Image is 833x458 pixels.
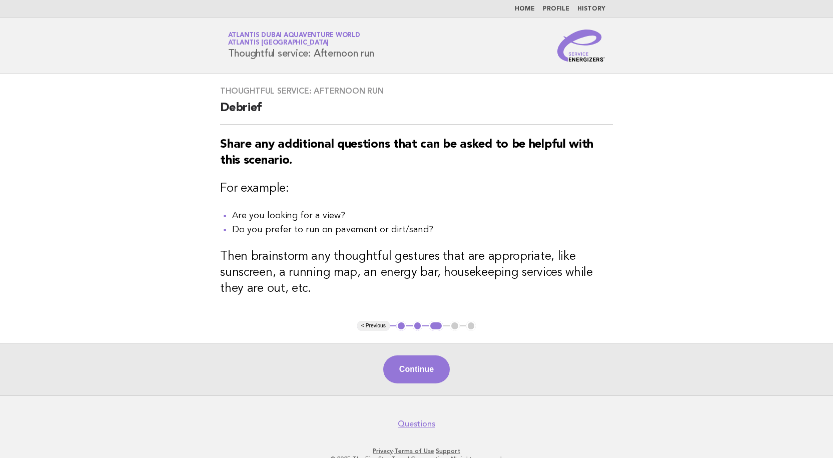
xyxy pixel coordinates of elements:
[396,321,406,331] button: 1
[515,6,535,12] a: Home
[220,181,613,197] h3: For example:
[373,447,393,454] a: Privacy
[577,6,605,12] a: History
[220,249,613,297] h3: Then brainstorm any thoughtful gestures that are appropriate, like sunscreen, a running map, an e...
[220,100,613,125] h2: Debrief
[220,86,613,96] h3: Thoughtful service: Afternoon run
[543,6,569,12] a: Profile
[228,32,360,46] a: Atlantis Dubai Aquaventure WorldAtlantis [GEOGRAPHIC_DATA]
[220,139,593,167] strong: Share any additional questions that can be asked to be helpful with this scenario.
[357,321,390,331] button: < Previous
[228,33,374,59] h1: Thoughtful service: Afternoon run
[383,355,450,383] button: Continue
[413,321,423,331] button: 2
[429,321,443,331] button: 3
[232,223,613,237] li: Do you prefer to run on pavement or dirt/sand?
[111,447,723,455] p: · ·
[394,447,434,454] a: Terms of Use
[232,209,613,223] li: Are you looking for a view?
[228,40,329,47] span: Atlantis [GEOGRAPHIC_DATA]
[436,447,460,454] a: Support
[557,30,605,62] img: Service Energizers
[398,419,435,429] a: Questions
